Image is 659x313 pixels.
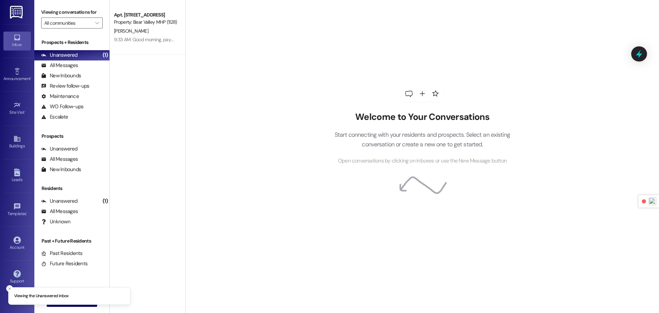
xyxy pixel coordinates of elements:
[41,113,68,121] div: Escalate
[41,145,78,153] div: Unanswered
[34,237,109,245] div: Past + Future Residents
[26,210,27,215] span: •
[14,293,69,299] p: Viewing the Unanswered inbox
[3,167,31,185] a: Leads
[114,28,148,34] span: [PERSON_NAME]
[338,157,507,165] span: Open conversations by clicking on inboxes or use the New Message button
[41,156,78,163] div: All Messages
[3,234,31,253] a: Account
[114,19,177,26] div: Property: Bear Valley MHP (1128)
[3,32,31,50] a: Inbox
[324,112,520,123] h2: Welcome to Your Conversations
[44,18,92,29] input: All communities
[3,268,31,287] a: Support
[3,201,31,219] a: Templates •
[95,20,99,26] i: 
[25,109,26,114] span: •
[3,99,31,118] a: Site Visit •
[6,285,13,292] button: Close toast
[41,103,83,110] div: WO Follow-ups
[10,6,24,19] img: ResiDesk Logo
[34,39,109,46] div: Prospects + Residents
[41,208,78,215] div: All Messages
[324,130,520,149] p: Start connecting with your residents and prospects. Select an existing conversation or create a n...
[41,52,78,59] div: Unanswered
[41,166,81,173] div: New Inbounds
[41,250,83,257] div: Past Residents
[31,75,32,80] span: •
[34,185,109,192] div: Residents
[41,72,81,79] div: New Inbounds
[101,50,109,60] div: (1)
[41,93,79,100] div: Maintenance
[41,82,89,90] div: Review follow-ups
[34,133,109,140] div: Prospects
[101,196,109,206] div: (1)
[114,36,318,43] div: 9:33 AM: Good morning, payment has not been received for space #18, the current balance is $922.71.
[114,11,177,19] div: Apt. [STREET_ADDRESS]
[41,218,70,225] div: Unknown
[41,62,78,69] div: All Messages
[41,7,103,18] label: Viewing conversations for
[41,260,88,267] div: Future Residents
[3,133,31,152] a: Buildings
[41,198,78,205] div: Unanswered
